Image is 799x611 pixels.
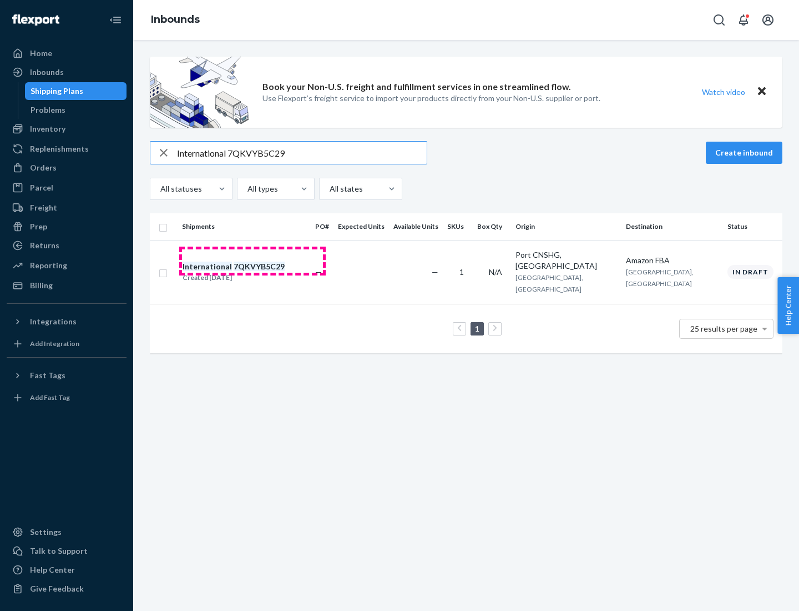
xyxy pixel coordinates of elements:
[515,273,583,293] span: [GEOGRAPHIC_DATA], [GEOGRAPHIC_DATA]
[7,561,127,579] a: Help Center
[30,48,52,59] div: Home
[7,367,127,384] button: Fast Tags
[30,280,53,291] div: Billing
[30,527,62,538] div: Settings
[7,523,127,541] a: Settings
[30,564,75,575] div: Help Center
[7,335,127,353] a: Add Integration
[695,84,752,100] button: Watch video
[30,143,89,154] div: Replenishments
[30,260,67,271] div: Reporting
[626,255,719,266] div: Amazon FBA
[104,9,127,31] button: Close Navigation
[30,370,65,381] div: Fast Tags
[183,272,285,283] div: Created [DATE]
[262,81,571,93] p: Book your Non-U.S. freight and fulfillment services in one streamlined flow.
[262,93,600,104] p: Use Flexport’s freight service to import your products directly from your Non-U.S. supplier or port.
[30,240,59,251] div: Returns
[311,213,333,240] th: PO#
[12,14,59,26] img: Flexport logo
[178,213,311,240] th: Shipments
[621,213,723,240] th: Destination
[183,262,232,271] em: International
[7,159,127,177] a: Orders
[25,82,127,100] a: Shipping Plans
[30,316,77,327] div: Integrations
[25,101,127,119] a: Problems
[159,183,160,194] input: All statuses
[727,265,773,279] div: In draft
[7,218,127,236] a: Prep
[7,63,127,81] a: Inbounds
[511,213,621,240] th: Origin
[757,9,779,31] button: Open account menu
[142,4,209,36] ol: breadcrumbs
[30,393,70,402] div: Add Fast Tag
[389,213,443,240] th: Available Units
[30,67,64,78] div: Inbounds
[515,249,617,272] div: Port CNSHG, [GEOGRAPHIC_DATA]
[777,277,799,334] button: Help Center
[177,142,427,164] input: Search inbounds by name, destination, msku...
[473,324,482,333] a: Page 1 is your current page
[30,202,57,213] div: Freight
[690,324,757,333] span: 25 results per page
[7,257,127,274] a: Reporting
[755,84,769,100] button: Close
[459,267,464,277] span: 1
[443,213,473,240] th: SKUs
[30,182,53,193] div: Parcel
[7,120,127,138] a: Inventory
[7,542,127,560] a: Talk to Support
[7,199,127,217] a: Freight
[7,389,127,407] a: Add Fast Tag
[7,237,127,254] a: Returns
[30,339,79,348] div: Add Integration
[7,179,127,197] a: Parcel
[151,13,200,26] a: Inbounds
[706,142,782,164] button: Create inbound
[708,9,730,31] button: Open Search Box
[328,183,330,194] input: All states
[31,86,83,97] div: Shipping Plans
[30,162,57,173] div: Orders
[315,267,322,277] span: —
[723,213,782,240] th: Status
[473,213,511,240] th: Box Qty
[7,44,127,62] a: Home
[7,277,127,294] a: Billing
[30,583,84,594] div: Give Feedback
[246,183,247,194] input: All types
[7,580,127,598] button: Give Feedback
[333,213,389,240] th: Expected Units
[489,267,502,277] span: N/A
[732,9,755,31] button: Open notifications
[626,268,694,288] span: [GEOGRAPHIC_DATA], [GEOGRAPHIC_DATA]
[31,104,65,116] div: Problems
[7,140,127,158] a: Replenishments
[432,267,438,277] span: —
[30,545,88,557] div: Talk to Support
[30,123,65,134] div: Inventory
[234,262,285,271] em: 7QKVYB5C29
[7,313,127,330] button: Integrations
[30,221,47,232] div: Prep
